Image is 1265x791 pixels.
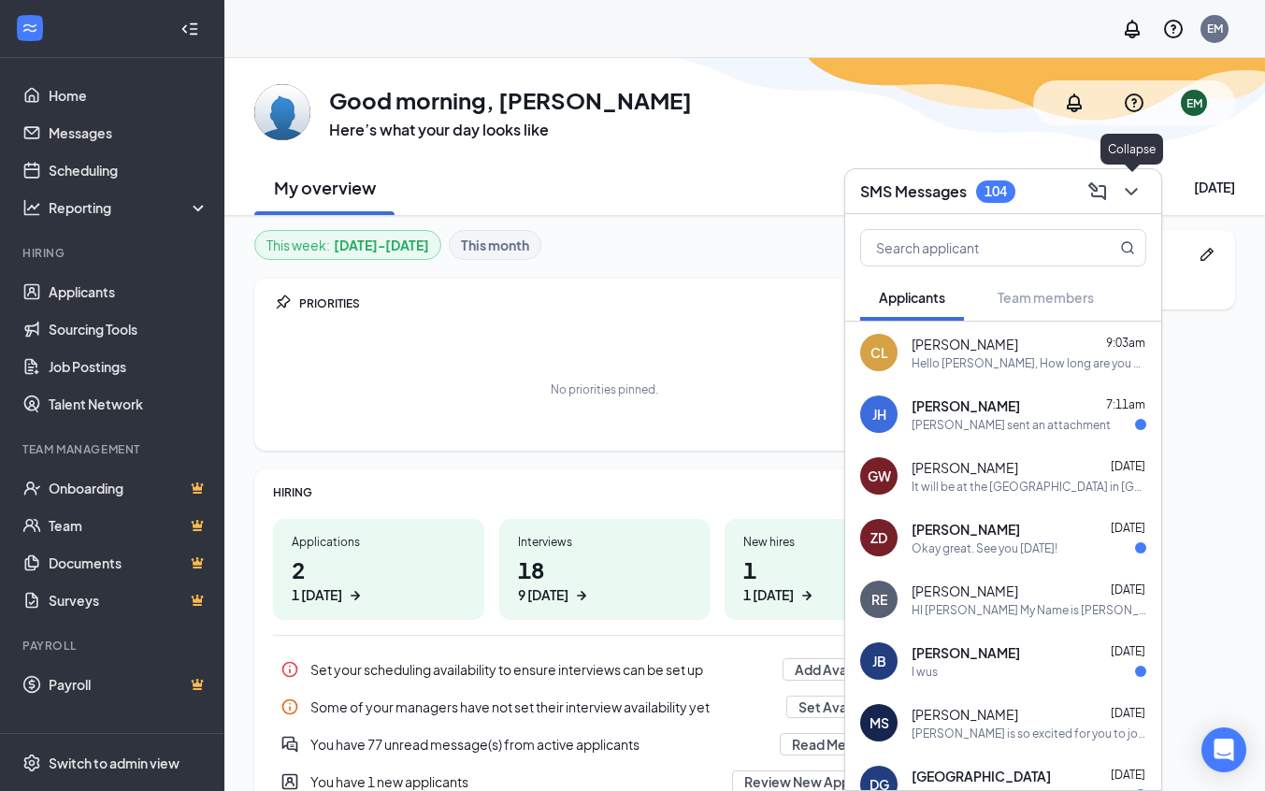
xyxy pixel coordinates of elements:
a: InfoSet your scheduling availability to ensure interviews can be set upAdd AvailabilityPin [273,651,936,688]
a: TeamCrown [49,507,208,544]
div: EM [1207,21,1223,36]
div: [PERSON_NAME] is so excited for you to join our team! Do you know anyone else who might be intere... [912,726,1146,741]
div: No priorities pinned. [551,381,658,397]
a: InfoSome of your managers have not set their interview availability yetSet AvailabilityPin [273,688,936,726]
span: [PERSON_NAME] [912,520,1020,539]
div: Some of your managers have not set their interview availability yet [273,688,936,726]
div: Hello [PERSON_NAME], How long are you available [DATE]. Im buying a car [DATE] and not sure how l... [912,355,1146,371]
div: RE [871,590,887,609]
svg: Analysis [22,198,41,217]
span: [DATE] [1111,768,1145,782]
svg: DoubleChatActive [280,735,299,754]
svg: Pin [273,294,292,312]
span: [DATE] [1111,706,1145,720]
div: Switch to admin view [49,754,180,772]
img: Ed Miller [254,84,310,140]
div: HI [PERSON_NAME] My Name is [PERSON_NAME] and I am an Area Coach for [PERSON_NAME]. I will be at ... [912,602,1146,618]
a: DoubleChatActiveYou have 77 unread message(s) from active applicantsRead MessagesPin [273,726,936,763]
div: I wus [912,664,938,680]
div: JH [872,405,886,424]
span: [PERSON_NAME] [912,705,1018,724]
span: Team members [998,289,1094,306]
a: Job Postings [49,348,208,385]
a: SurveysCrown [49,582,208,619]
a: Talent Network [49,385,208,423]
div: Set your scheduling availability to ensure interviews can be set up [273,651,936,688]
h3: SMS Messages [860,181,967,202]
span: [DATE] [1111,644,1145,658]
span: [PERSON_NAME] [912,396,1020,415]
b: This month [461,235,529,255]
h1: 1 [743,554,917,605]
span: 9:03am [1106,336,1145,350]
a: Messages [49,114,208,151]
div: You have 1 new applicants [310,772,721,791]
div: EM [1186,95,1202,111]
svg: ComposeMessage [1086,180,1109,203]
div: Payroll [22,638,205,654]
div: [DATE] [1194,178,1235,196]
div: Collapse [1100,134,1163,165]
div: Set your scheduling availability to ensure interviews can be set up [310,660,771,679]
div: You have 77 unread message(s) from active applicants [310,735,769,754]
span: [DATE] [1111,582,1145,597]
span: [PERSON_NAME] [912,582,1018,600]
div: Team Management [22,441,205,457]
a: Applicants [49,273,208,310]
svg: MagnifyingGlass [1120,240,1135,255]
svg: ArrowRight [798,586,816,605]
div: 1 [DATE] [292,585,342,605]
div: PRIORITIES [299,295,936,311]
div: CL [870,343,888,362]
span: [DATE] [1111,521,1145,535]
div: It will be at the [GEOGRAPHIC_DATA] in [GEOGRAPHIC_DATA] [912,479,1146,495]
div: Hiring [22,245,205,261]
div: HIRING [273,484,936,500]
div: 1 [DATE] [743,585,794,605]
h2: My overview [274,176,376,199]
div: Applications [292,534,466,550]
div: 9 [DATE] [518,585,568,605]
div: ZD [870,528,887,547]
div: You have 77 unread message(s) from active applicants [273,726,936,763]
a: Applications21 [DATE]ArrowRight [273,519,484,620]
span: 7:11am [1106,397,1145,411]
button: ComposeMessage [1083,177,1113,207]
div: 104 [985,183,1007,199]
svg: Info [280,660,299,679]
b: [DATE] - [DATE] [334,235,429,255]
span: [PERSON_NAME] [912,458,1018,477]
button: ChevronDown [1116,177,1146,207]
div: Interviews [518,534,692,550]
button: Set Availability [786,696,902,718]
h3: Here’s what your day looks like [329,120,692,140]
div: JB [872,652,886,670]
svg: UserEntity [280,772,299,791]
div: This week : [266,235,429,255]
span: [DATE] [1111,459,1145,473]
svg: ChevronDown [1120,180,1143,203]
h1: Good morning, [PERSON_NAME] [329,84,692,116]
a: Sourcing Tools [49,310,208,348]
svg: Notifications [1121,18,1143,40]
svg: Notifications [1063,92,1085,114]
div: [PERSON_NAME] sent an attachment [912,417,1111,433]
svg: Pen [1198,245,1216,264]
svg: QuestionInfo [1123,92,1145,114]
span: [GEOGRAPHIC_DATA] [912,767,1051,785]
button: Add Availability [783,658,902,681]
svg: QuestionInfo [1162,18,1185,40]
a: Interviews189 [DATE]ArrowRight [499,519,711,620]
h1: 2 [292,554,466,605]
span: Applicants [879,289,945,306]
div: New hires [743,534,917,550]
svg: ArrowRight [572,586,591,605]
div: Okay great. See you [DATE]! [912,540,1057,556]
span: [PERSON_NAME] [912,335,1018,353]
svg: ArrowRight [346,586,365,605]
button: Read Messages [780,733,902,755]
div: Open Intercom Messenger [1201,727,1246,772]
a: Home [49,77,208,114]
a: OnboardingCrown [49,469,208,507]
h1: 18 [518,554,692,605]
